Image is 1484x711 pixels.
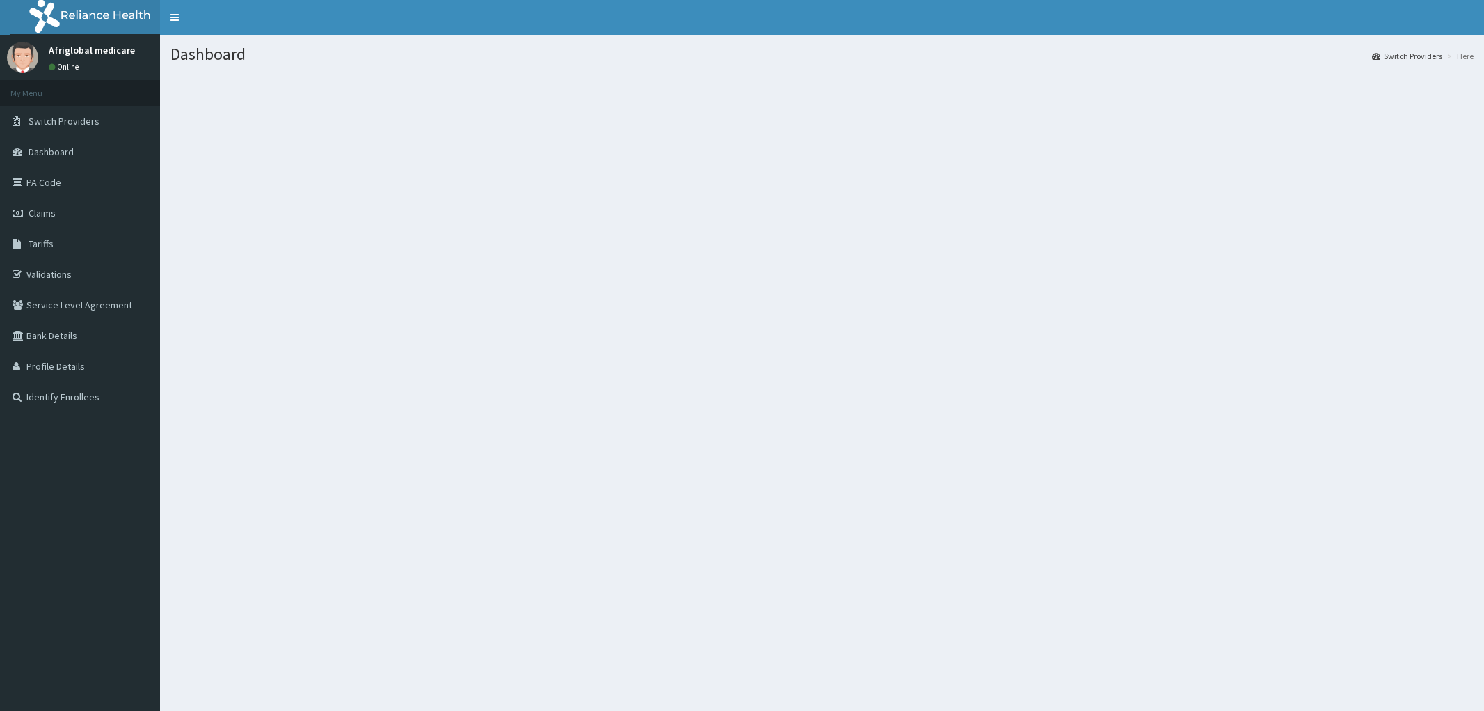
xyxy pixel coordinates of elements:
[49,62,82,72] a: Online
[1372,50,1442,62] a: Switch Providers
[29,237,54,250] span: Tariffs
[29,115,99,127] span: Switch Providers
[1444,50,1474,62] li: Here
[29,207,56,219] span: Claims
[49,45,135,55] p: Afriglobal medicare
[170,45,1474,63] h1: Dashboard
[29,146,74,158] span: Dashboard
[7,42,38,73] img: User Image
